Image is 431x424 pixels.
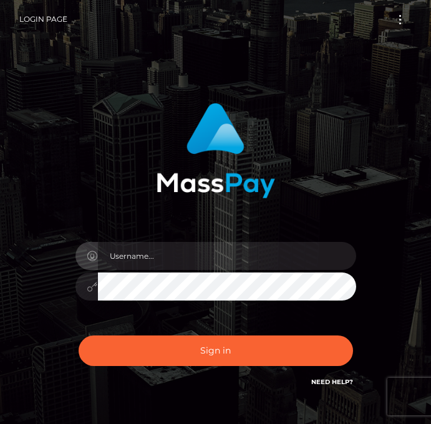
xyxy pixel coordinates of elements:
[389,11,412,28] button: Toggle navigation
[311,378,353,386] a: Need Help?
[157,103,275,198] img: MassPay Login
[79,335,353,366] button: Sign in
[19,6,67,32] a: Login Page
[98,242,356,270] input: Username...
